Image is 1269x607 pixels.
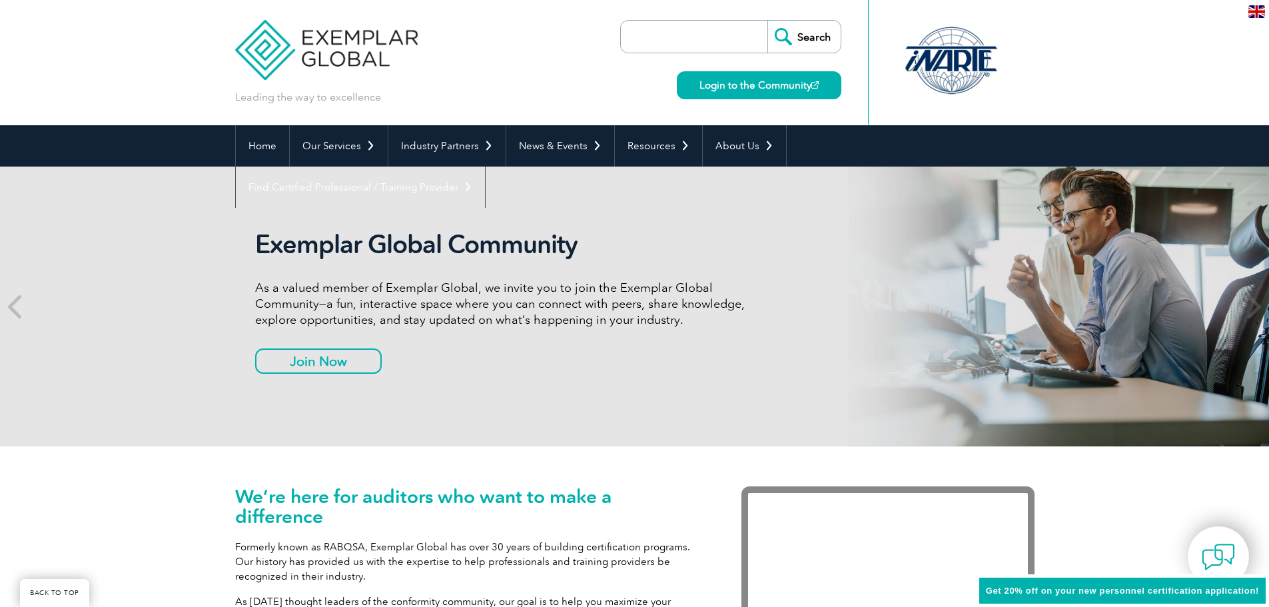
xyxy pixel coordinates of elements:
a: Join Now [255,348,382,374]
input: Search [767,21,841,53]
img: open_square.png [811,81,819,89]
p: Formerly known as RABQSA, Exemplar Global has over 30 years of building certification programs. O... [235,540,701,584]
img: en [1248,5,1265,18]
a: Our Services [290,125,388,167]
a: Industry Partners [388,125,506,167]
h2: Exemplar Global Community [255,229,755,260]
a: Find Certified Professional / Training Provider [236,167,485,208]
span: Get 20% off on your new personnel certification application! [986,586,1259,596]
a: BACK TO TOP [20,579,89,607]
h1: We’re here for auditors who want to make a difference [235,486,701,526]
a: Login to the Community [677,71,841,99]
img: contact-chat.png [1202,540,1235,574]
a: News & Events [506,125,614,167]
a: Home [236,125,289,167]
a: Resources [615,125,702,167]
a: About Us [703,125,786,167]
p: As a valued member of Exemplar Global, we invite you to join the Exemplar Global Community—a fun,... [255,280,755,328]
p: Leading the way to excellence [235,90,381,105]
